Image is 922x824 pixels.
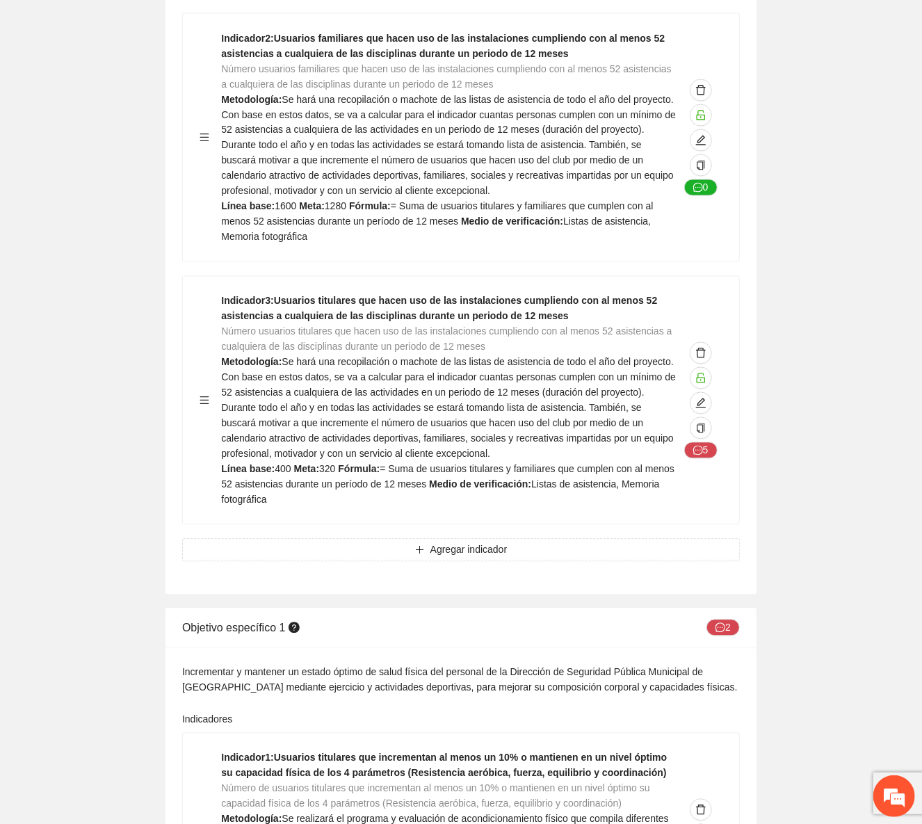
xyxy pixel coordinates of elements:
[715,623,725,634] span: message
[690,392,712,414] button: edit
[690,348,711,359] span: delete
[690,79,712,102] button: delete
[429,479,531,490] strong: Medio de verificación:
[696,161,706,172] span: copy
[221,783,649,809] span: Número de usuarios titulares que incrementan al menos un 10% o mantienen en un nivel óptimo su ca...
[275,201,296,212] span: 1600
[319,464,335,475] span: 320
[299,201,325,212] strong: Meta:
[221,94,282,105] strong: Metodología:
[7,380,265,428] textarea: Escriba su mensaje y pulse “Intro”
[200,396,209,405] span: menu
[182,539,740,561] button: plusAgregar indicador
[690,342,712,364] button: delete
[221,464,674,490] span: = Suma de usuarios titulares y familiares que cumplen con al menos 52 asistencias durante un perí...
[461,216,563,227] strong: Medio de verificación:
[228,7,261,40] div: Minimizar ventana de chat en vivo
[221,326,672,353] span: Número usuarios titulares que hacen uso de las instalaciones cumpliendo con al menos 52 asistenci...
[696,423,706,435] span: copy
[221,479,659,506] span: Listas de asistencia, Memoria fotográfica
[182,622,302,634] span: Objetivo específico 1
[690,135,711,146] span: edit
[221,33,665,59] strong: Indicador 2 : Usuarios familiares que hacen uso de las instalaciones cumpliendo con al menos 52 a...
[221,296,657,322] strong: Indicador 3 : Usuarios titulares que hacen uso de las instalaciones cumpliendo con al menos 52 as...
[325,201,346,212] span: 1280
[221,357,282,368] strong: Metodología:
[221,94,676,197] span: Se hará una recopilación o machote de las listas de asistencia de todo el año del proyecto. Con b...
[182,665,740,695] div: Incrementar y mantener un estado óptimo de salud física del personal de la Dirección de Seguridad...
[221,752,667,779] strong: Indicador 1 : Usuarios titulares que incrementan al menos un 10% o mantienen en un nivel óptimo s...
[200,133,209,143] span: menu
[690,104,712,127] button: unlock
[706,620,740,636] button: message2
[690,799,712,821] button: delete
[221,201,275,212] strong: Línea base:
[221,357,676,460] span: Se hará una recopilación o machote de las listas de asistencia de todo el año del proyecto. Con b...
[294,464,320,475] strong: Meta:
[72,71,234,89] div: Chatee con nosotros ahora
[690,85,711,96] span: delete
[690,367,712,389] button: unlock
[690,154,712,177] button: copy
[684,442,718,459] button: message5
[349,201,391,212] strong: Fórmula:
[221,464,275,475] strong: Línea base:
[182,712,232,727] label: Indicadores
[690,373,711,384] span: unlock
[690,805,711,816] span: delete
[693,446,703,457] span: message
[415,545,425,556] span: plus
[221,63,671,90] span: Número usuarios familiares que hacen uso de las instalaciones cumpliendo con al menos 52 asistenc...
[690,398,711,409] span: edit
[275,464,291,475] span: 400
[690,417,712,439] button: copy
[430,542,508,558] span: Agregar indicador
[221,201,653,227] span: = Suma de usuarios titulares y familiares que cumplen con al menos 52 asistencias durante un perí...
[690,129,712,152] button: edit
[289,622,300,633] span: question-circle
[693,183,703,194] span: message
[81,186,192,326] span: Estamos en línea.
[338,464,380,475] strong: Fórmula:
[690,110,711,121] span: unlock
[684,179,718,196] button: message0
